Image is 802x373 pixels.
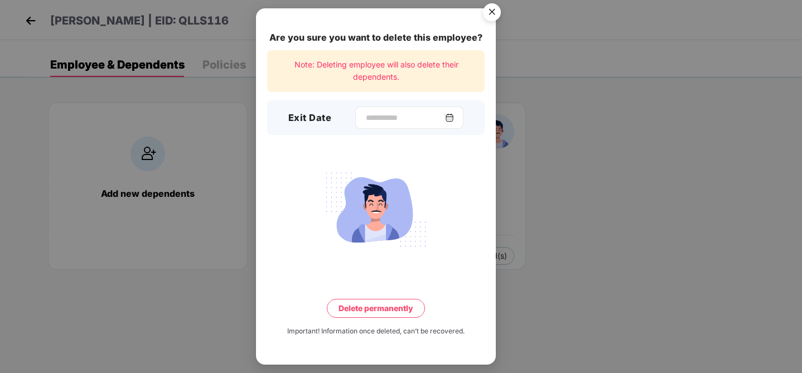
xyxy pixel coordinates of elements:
h3: Exit Date [288,111,332,125]
button: Delete permanently [327,299,425,318]
div: Note: Deleting employee will also delete their dependents. [267,50,485,92]
img: svg+xml;base64,PHN2ZyB4bWxucz0iaHR0cDovL3d3dy53My5vcmcvMjAwMC9zdmciIHdpZHRoPSIyMjQiIGhlaWdodD0iMT... [313,166,438,253]
div: Are you sure you want to delete this employee? [267,31,485,45]
div: Important! Information once deleted, can’t be recovered. [287,326,465,337]
img: svg+xml;base64,PHN2ZyBpZD0iQ2FsZW5kYXItMzJ4MzIiIHhtbG5zPSJodHRwOi8vd3d3LnczLm9yZy8yMDAwL3N2ZyIgd2... [445,113,454,122]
